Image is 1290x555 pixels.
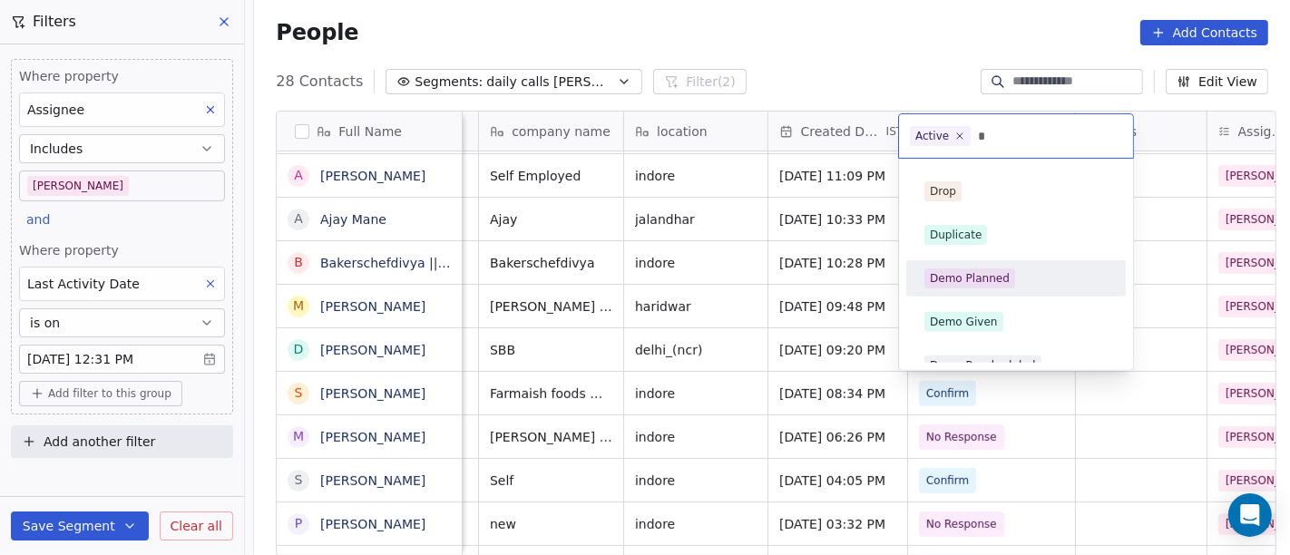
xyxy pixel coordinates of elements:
[930,270,1010,287] div: Demo Planned
[930,227,982,243] div: Duplicate
[930,314,998,330] div: Demo Given
[915,128,949,144] div: Active
[930,357,1036,374] div: Demo Rescheduled
[930,183,956,200] div: Drop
